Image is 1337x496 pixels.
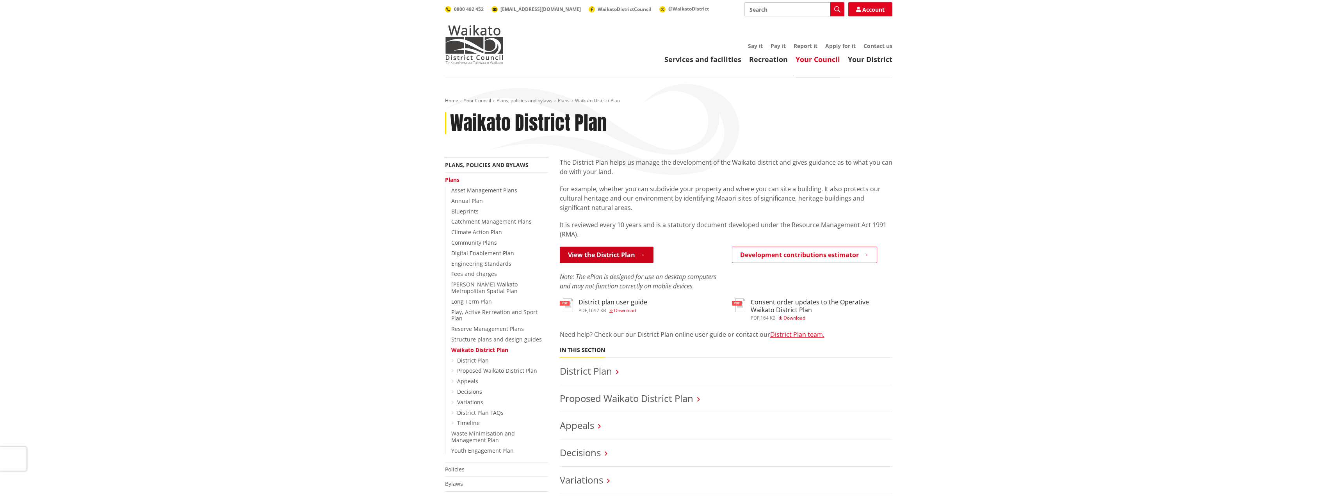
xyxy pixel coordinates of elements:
[560,419,594,432] a: Appeals
[659,5,709,12] a: @WaikatoDistrict
[451,308,538,322] a: Play, Active Recreation and Sport Plan
[848,55,892,64] a: Your District
[771,42,786,50] a: Pay it
[451,249,514,257] a: Digital Enablement Plan
[451,187,517,194] a: Asset Management Plans
[560,299,647,313] a: District plan user guide pdf,1697 KB Download
[560,247,653,263] a: View the District Plan
[770,330,824,339] a: District Plan team.
[454,6,484,12] span: 0800 492 452
[451,346,508,354] a: Waikato District Plan
[451,228,502,236] a: Climate Action Plan
[497,97,552,104] a: Plans, policies and bylaws
[579,308,647,313] div: ,
[451,336,542,343] a: Structure plans and design guides
[760,315,776,321] span: 164 KB
[796,55,840,64] a: Your Council
[783,315,805,321] span: Download
[451,208,479,215] a: Blueprints
[589,6,652,12] a: WaikatoDistrictCouncil
[457,388,482,395] a: Decisions
[457,357,489,364] a: District Plan
[588,307,606,314] span: 1697 KB
[1301,463,1329,491] iframe: Messenger Launcher
[450,112,607,135] h1: Waikato District Plan
[560,446,601,459] a: Decisions
[445,466,465,473] a: Policies
[445,98,892,104] nav: breadcrumb
[464,97,491,104] a: Your Council
[560,158,892,176] p: The District Plan helps us manage the development of the Waikato district and gives guidance as t...
[744,2,844,16] input: Search input
[558,97,570,104] a: Plans
[664,55,741,64] a: Services and facilities
[445,480,463,487] a: Bylaws
[457,398,483,406] a: Variations
[863,42,892,50] a: Contact us
[560,299,573,312] img: document-pdf.svg
[445,25,504,64] img: Waikato District Council - Te Kaunihera aa Takiwaa o Waikato
[451,218,532,225] a: Catchment Management Plans
[451,270,497,277] a: Fees and charges
[560,473,603,486] a: Variations
[751,315,759,321] span: pdf
[848,2,892,16] a: Account
[491,6,581,12] a: [EMAIL_ADDRESS][DOMAIN_NAME]
[748,42,763,50] a: Say it
[598,6,652,12] span: WaikatoDistrictCouncil
[457,419,480,427] a: Timeline
[560,272,716,290] em: Note: The ePlan is designed for use on desktop computers and may not function correctly on mobile...
[614,307,636,314] span: Download
[560,392,693,405] a: Proposed Waikato District Plan
[500,6,581,12] span: [EMAIL_ADDRESS][DOMAIN_NAME]
[457,377,478,385] a: Appeals
[794,42,817,50] a: Report it
[560,220,892,239] p: It is reviewed every 10 years and is a statutory document developed under the Resource Management...
[732,299,892,320] a: Consent order updates to the Operative Waikato District Plan pdf,164 KB Download
[451,325,524,332] a: Reserve Management Plans
[451,447,514,454] a: Youth Engagement Plan
[560,330,892,339] p: Need help? Check our our District Plan online user guide or contact our
[445,176,459,183] a: Plans
[560,364,612,377] a: District Plan
[451,260,511,267] a: Engineering Standards
[451,298,492,305] a: Long Term Plan
[751,299,892,313] h3: Consent order updates to the Operative Waikato District Plan
[732,299,745,312] img: document-pdf.svg
[560,184,892,212] p: For example, whether you can subdivide your property and where you can site a building. It also p...
[457,409,504,416] a: District Plan FAQs
[575,97,620,104] span: Waikato District Plan
[560,347,605,354] h5: In this section
[668,5,709,12] span: @WaikatoDistrict
[749,55,788,64] a: Recreation
[445,161,529,169] a: Plans, policies and bylaws
[457,367,537,374] a: Proposed Waikato District Plan
[825,42,856,50] a: Apply for it
[451,281,518,295] a: [PERSON_NAME]-Waikato Metropolitan Spatial Plan
[445,97,458,104] a: Home
[451,239,497,246] a: Community Plans
[445,6,484,12] a: 0800 492 452
[751,316,892,320] div: ,
[451,430,515,444] a: Waste Minimisation and Management Plan
[579,299,647,306] h3: District plan user guide
[451,197,483,204] a: Annual Plan
[732,247,877,263] a: Development contributions estimator
[579,307,587,314] span: pdf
